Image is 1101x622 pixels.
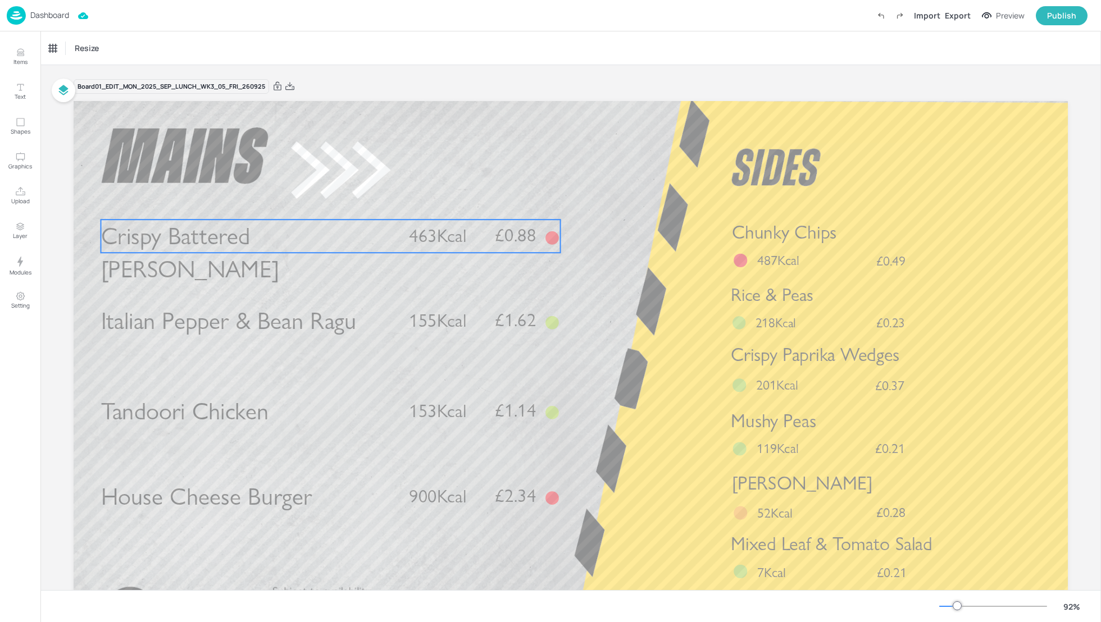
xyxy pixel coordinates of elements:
div: 92 % [1058,601,1085,612]
span: Tandoori Chicken [101,396,269,426]
span: 218Kcal [756,314,796,331]
span: Mixed Leaf & Tomato Salad [731,532,932,555]
span: £2.34 [495,487,536,505]
span: £0.28 [876,506,906,519]
span: £0.88 [495,227,536,245]
span: [PERSON_NAME] [732,472,873,495]
span: Mushy Peas [731,410,816,432]
span: Chunky Chips [732,221,836,244]
span: Italian Pepper & Bean Ragu [101,307,356,336]
span: 155Kcal [409,310,466,332]
span: 201Kcal [756,377,798,394]
span: £0.21 [877,566,907,579]
span: 900Kcal [409,485,466,507]
p: Dashboard [30,11,69,19]
label: Redo (Ctrl + Y) [890,6,909,25]
span: 52Kcal [757,504,793,521]
span: 119Kcal [757,440,799,457]
span: Crispy Battered [PERSON_NAME] [101,222,279,284]
span: 7Kcal [757,564,786,581]
span: £0.21 [875,442,905,455]
span: House Cheese Burger [101,482,312,511]
span: £0.37 [875,379,905,392]
span: Resize [72,42,101,54]
span: Rice & Peas [731,284,813,305]
span: 463Kcal [409,225,466,247]
img: logo-86c26b7e.jpg [7,6,26,25]
span: Crispy Paprika Wedges [731,344,900,366]
div: Preview [996,10,1025,22]
span: £1.62 [495,312,536,330]
span: 487Kcal [757,252,799,269]
span: 153Kcal [409,400,466,422]
span: £1.14 [495,401,536,419]
span: £0.49 [876,254,906,267]
span: £0.23 [876,317,905,330]
button: Preview [975,7,1031,24]
div: Import [914,10,940,21]
div: Board 01_EDIT_MON_2025_SEP_LUNCH_WK3_05_FRI_260925 [74,79,269,94]
div: Export [945,10,971,21]
div: Publish [1047,10,1076,22]
label: Undo (Ctrl + Z) [871,6,890,25]
button: Publish [1036,6,1088,25]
